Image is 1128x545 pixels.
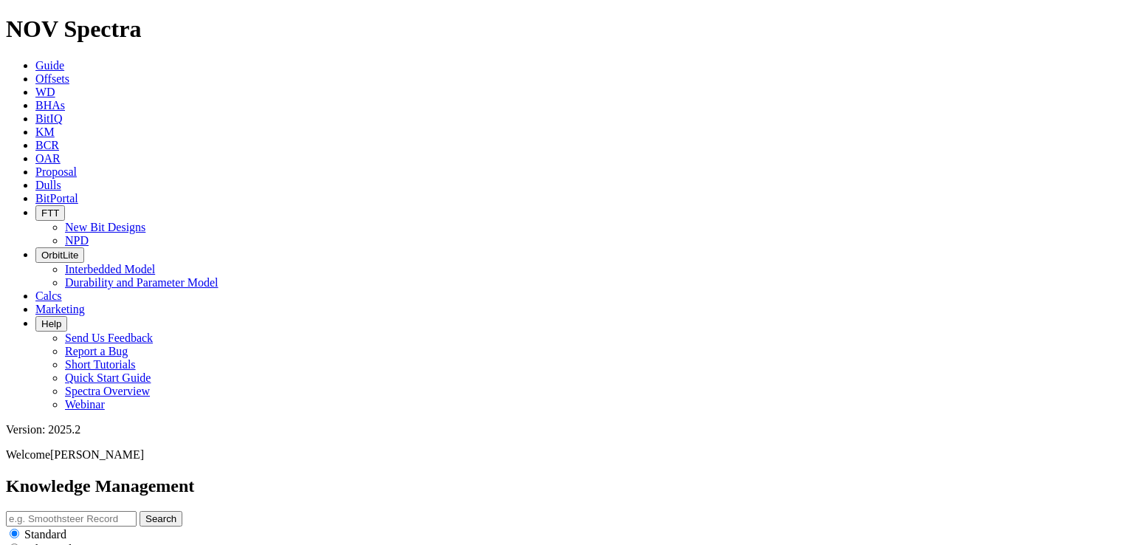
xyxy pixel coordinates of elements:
button: Search [140,511,182,527]
a: Interbedded Model [65,263,155,275]
button: Help [35,316,67,332]
a: KM [35,126,55,138]
a: Calcs [35,289,62,302]
a: OAR [35,152,61,165]
a: Send Us Feedback [65,332,153,344]
a: Quick Start Guide [65,371,151,384]
a: BHAs [35,99,65,112]
span: Standard [24,528,66,541]
a: Offsets [35,72,69,85]
a: Spectra Overview [65,385,150,397]
a: Guide [35,59,64,72]
h2: Knowledge Management [6,476,1122,496]
a: Marketing [35,303,85,315]
a: Report a Bug [65,345,128,357]
h1: NOV Spectra [6,16,1122,43]
button: OrbitLite [35,247,84,263]
a: Webinar [65,398,105,411]
a: Durability and Parameter Model [65,276,219,289]
a: Proposal [35,165,77,178]
a: Short Tutorials [65,358,136,371]
div: Version: 2025.2 [6,423,1122,436]
p: Welcome [6,448,1122,462]
a: WD [35,86,55,98]
button: FTT [35,205,65,221]
input: e.g. Smoothsteer Record [6,511,137,527]
span: Help [41,318,61,329]
a: BitIQ [35,112,62,125]
a: NPD [65,234,89,247]
span: [PERSON_NAME] [50,448,144,461]
a: BCR [35,139,59,151]
span: FTT [41,208,59,219]
a: BitPortal [35,192,78,205]
a: New Bit Designs [65,221,145,233]
span: OrbitLite [41,250,78,261]
a: Dulls [35,179,61,191]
